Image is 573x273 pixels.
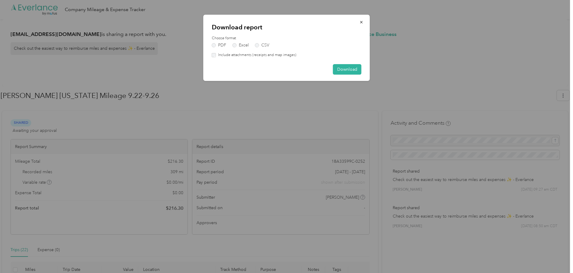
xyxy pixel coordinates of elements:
label: PDF [212,43,226,47]
label: Excel [232,43,249,47]
p: Download report [212,23,361,31]
label: Choose format [212,36,361,41]
button: Download [333,64,361,75]
label: Include attachments (receipts and map images) [216,52,296,58]
label: CSV [255,43,269,47]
